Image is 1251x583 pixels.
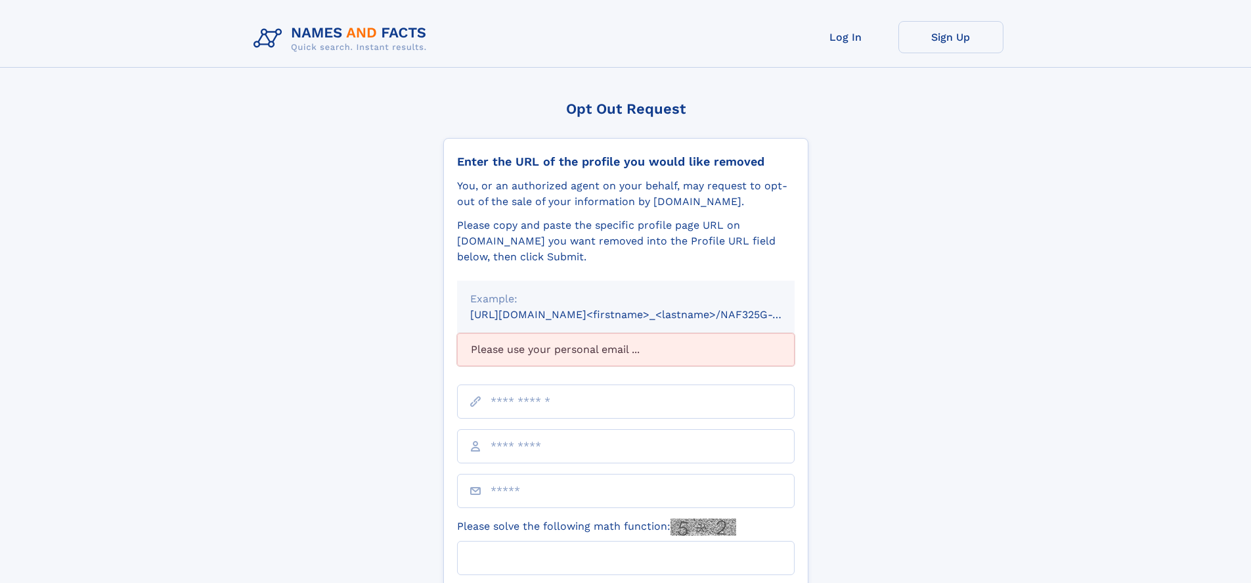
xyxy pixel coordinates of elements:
small: [URL][DOMAIN_NAME]<firstname>_<lastname>/NAF325G-xxxxxxxx [470,308,820,321]
div: You, or an authorized agent on your behalf, may request to opt-out of the sale of your informatio... [457,178,795,210]
label: Please solve the following math function: [457,519,736,536]
div: Example: [470,291,781,307]
a: Sign Up [898,21,1003,53]
div: Please use your personal email ... [457,333,795,366]
a: Log In [793,21,898,53]
img: Logo Names and Facts [248,21,437,57]
div: Opt Out Request [443,101,808,117]
div: Please copy and paste the specific profile page URL on [DOMAIN_NAME] you want removed into the Pr... [457,218,795,265]
div: Enter the URL of the profile you would like removed [457,154,795,169]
